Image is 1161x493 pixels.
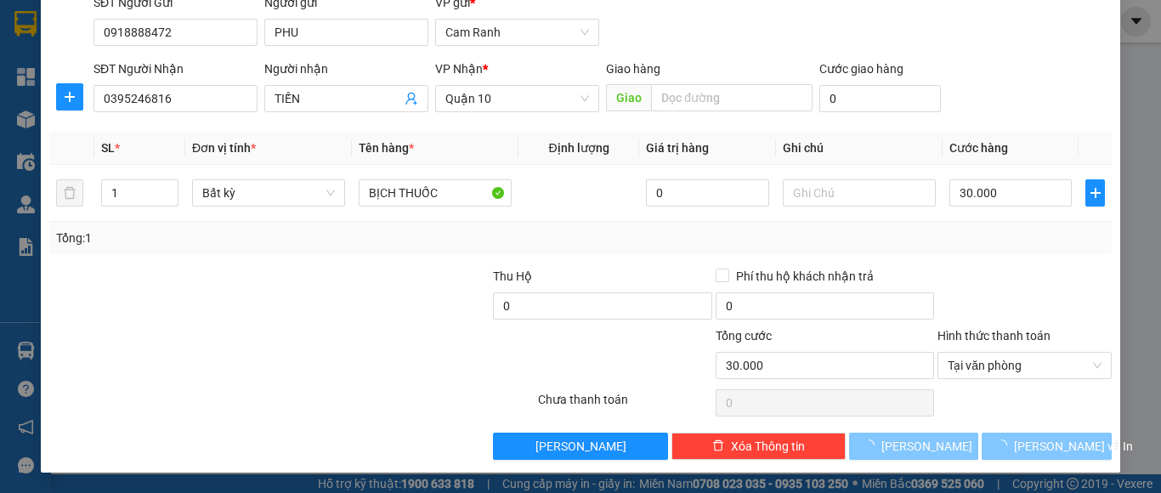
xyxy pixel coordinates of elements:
[937,329,1051,343] label: Hình thức thanh toán
[606,84,651,111] span: Giao
[93,59,258,78] div: SĐT Người Nhận
[731,437,805,456] span: Xóa Thông tin
[202,180,335,206] span: Bất kỳ
[606,62,660,76] span: Giao hàng
[133,25,196,105] b: Gửi khách hàng
[57,90,82,104] span: plus
[548,141,609,155] span: Định lượng
[776,132,943,165] th: Ghi chú
[1014,437,1133,456] span: [PERSON_NAME] và In
[194,81,285,102] li: (c) 2017
[863,439,881,451] span: loading
[646,141,709,155] span: Giá trị hàng
[359,179,512,207] input: VD: Bàn, Ghế
[192,141,256,155] span: Đơn vị tính
[493,433,667,460] button: [PERSON_NAME]
[359,141,414,155] span: Tên hàng
[56,229,450,247] div: Tổng: 1
[819,62,903,76] label: Cước giao hàng
[849,433,979,460] button: [PERSON_NAME]
[56,179,83,207] button: delete
[235,21,276,62] img: logo.jpg
[264,59,428,78] div: Người nhận
[948,353,1102,378] span: Tại văn phòng
[1086,186,1104,200] span: plus
[435,62,483,76] span: VP Nhận
[712,439,724,453] span: delete
[995,439,1014,451] span: loading
[982,433,1112,460] button: [PERSON_NAME] và In
[445,20,589,45] span: Cam Ranh
[783,179,936,207] input: Ghi Chú
[716,329,772,343] span: Tổng cước
[445,86,589,111] span: Quận 10
[729,267,881,286] span: Phí thu hộ khách nhận trả
[194,65,285,78] b: [DOMAIN_NAME]
[651,84,813,111] input: Dọc đường
[101,141,115,155] span: SL
[819,85,941,112] input: Cước giao hàng
[646,179,768,207] input: 0
[56,83,83,110] button: plus
[881,437,972,456] span: [PERSON_NAME]
[536,390,714,420] div: Chưa thanh toán
[949,141,1008,155] span: Cước hàng
[1085,179,1105,207] button: plus
[405,92,418,105] span: user-add
[535,437,626,456] span: [PERSON_NAME]
[493,269,532,283] span: Thu Hộ
[21,110,112,190] b: Hòa [GEOGRAPHIC_DATA]
[671,433,846,460] button: deleteXóa Thông tin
